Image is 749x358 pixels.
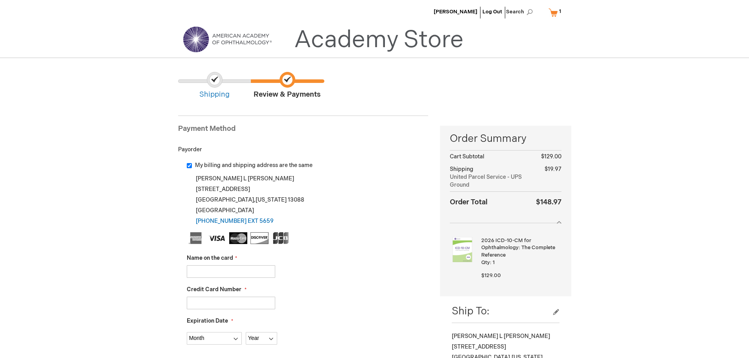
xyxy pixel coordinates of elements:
a: Academy Store [294,26,464,54]
span: Credit Card Number [187,286,241,293]
a: [PHONE_NUMBER] EXT 5659 [196,218,274,224]
img: JCB [272,232,290,244]
img: Discover [250,232,269,244]
span: $129.00 [541,153,561,160]
span: Name on the card [187,255,233,261]
span: $19.97 [545,166,561,173]
span: Search [506,4,536,20]
th: Cart Subtotal [450,151,535,163]
input: Credit Card Number [187,297,275,309]
strong: 2026 ICD-10-CM for Ophthalmology: The Complete Reference [481,237,559,259]
span: 1 [493,259,495,266]
a: 1 [547,6,566,19]
span: Order Summary [450,132,561,150]
div: Payment Method [178,124,429,138]
span: $129.00 [481,272,501,279]
img: MasterCard [229,232,247,244]
span: Ship To: [452,305,490,318]
span: 1 [559,8,561,15]
span: [US_STATE] [256,196,287,203]
img: Visa [208,232,226,244]
span: United Parcel Service - UPS Ground [450,173,535,189]
img: American Express [187,232,205,244]
span: Qty [481,259,490,266]
span: Expiration Date [187,318,228,324]
span: Review & Payments [251,72,324,100]
div: [PERSON_NAME] L [PERSON_NAME] [STREET_ADDRESS] [GEOGRAPHIC_DATA] , 13088 [GEOGRAPHIC_DATA] [187,173,429,226]
a: [PERSON_NAME] [434,9,477,15]
span: My billing and shipping address are the same [195,162,313,169]
span: Shipping [450,166,473,173]
img: 2026 ICD-10-CM for Ophthalmology: The Complete Reference [450,237,475,262]
span: $148.97 [536,198,561,206]
span: Shipping [178,72,251,100]
span: Payorder [178,146,202,153]
a: Log Out [482,9,502,15]
strong: Order Total [450,196,488,207]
